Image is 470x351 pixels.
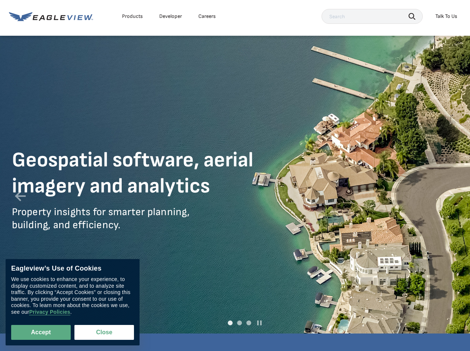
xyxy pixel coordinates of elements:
div: We use cookies to enhance your experience, to display customized content, and to analyze site tra... [11,277,134,316]
a: Developer [159,13,182,20]
div: Eagleview’s Use of Cookies [11,265,134,273]
div: Careers [198,13,216,20]
div: Talk To Us [435,13,457,20]
input: Search [322,9,423,24]
a: Privacy Policies [29,309,70,316]
p: Property insights for smarter planning, building, and efficiency. [12,205,198,243]
h1: Geospatial software, aerial imagery and analytics [12,147,272,200]
div: Products [122,13,143,20]
button: Accept [11,325,71,340]
button: Close [74,325,134,340]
